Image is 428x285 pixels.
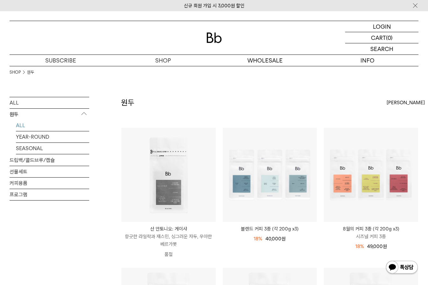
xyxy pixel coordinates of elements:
p: LOGIN [373,21,391,32]
a: YEAR-ROUND [16,131,89,142]
p: CART [371,32,386,43]
a: 드립백/콜드브루/캡슐 [10,155,89,166]
a: ALL [10,97,89,108]
div: 18% [355,243,364,250]
a: ALL [16,120,89,131]
img: 산 안토니오: 게이샤 [121,128,216,222]
a: 블렌드 커피 3종 (각 200g x3) [223,225,317,233]
a: SEASONAL [16,143,89,154]
p: WHOLESALE [214,55,316,66]
span: 원 [383,244,387,249]
p: INFO [316,55,418,66]
p: 향긋한 라일락과 재스민, 싱그러운 자두, 우아한 베르가못 [121,233,216,248]
h2: 원두 [121,97,134,108]
a: 신규 회원 가입 시 3,000원 할인 [184,3,244,9]
a: 커피용품 [10,178,89,189]
div: 18% [254,235,262,243]
a: SUBSCRIBE [10,55,112,66]
img: 카카오톡 채널 1:1 채팅 버튼 [385,260,418,275]
a: CART (0) [345,32,418,43]
p: 원두 [10,109,89,120]
a: 원두 [27,69,34,76]
span: 원 [281,236,286,242]
p: 8월의 커피 3종 (각 200g x3) [324,225,418,233]
img: 로고 [207,33,222,43]
img: 블렌드 커피 3종 (각 200g x3) [223,128,317,222]
a: 8월의 커피 3종 (각 200g x3) 시즈널 커피 3종 [324,225,418,240]
a: 프로그램 [10,189,89,200]
img: 8월의 커피 3종 (각 200g x3) [324,128,418,222]
a: 선물세트 [10,166,89,177]
span: 40,000 [265,236,286,242]
p: 시즈널 커피 3종 [324,233,418,240]
p: (0) [386,32,393,43]
span: [PERSON_NAME] [387,99,425,106]
a: SHOP [10,69,21,76]
a: LOGIN [345,21,418,32]
p: 품절 [121,248,216,261]
span: 49,000 [367,244,387,249]
a: SHOP [112,55,214,66]
a: 산 안토니오: 게이샤 향긋한 라일락과 재스민, 싱그러운 자두, 우아한 베르가못 [121,225,216,248]
p: 산 안토니오: 게이샤 [121,225,216,233]
p: SEARCH [370,43,393,55]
